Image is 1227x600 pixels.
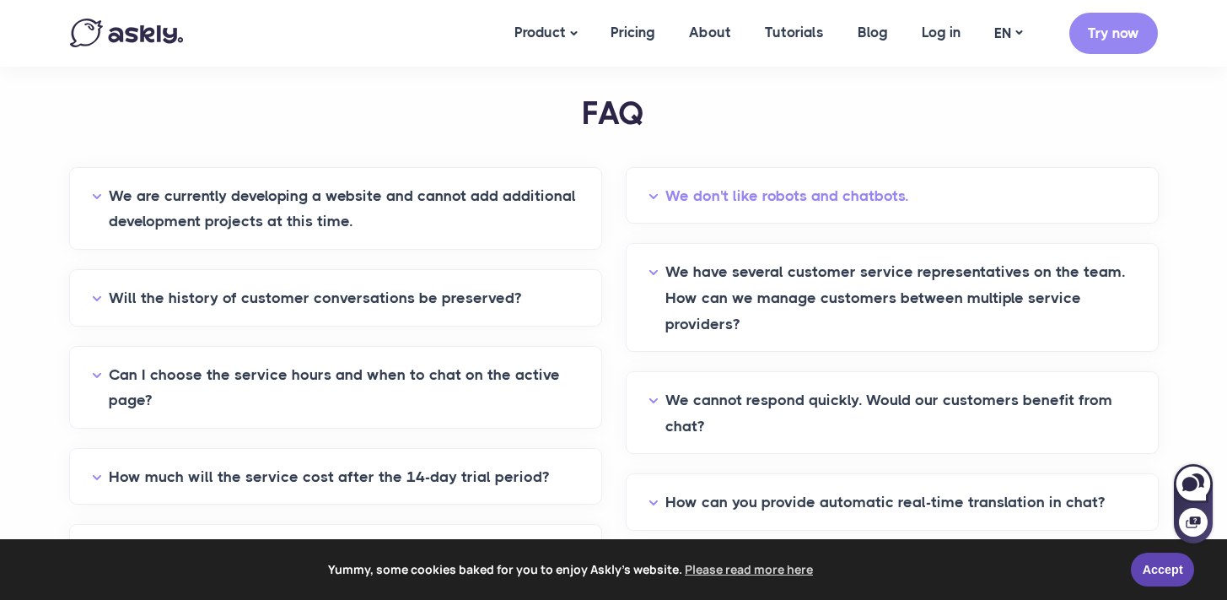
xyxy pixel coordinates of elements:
[682,557,815,582] a: learn more about cookies
[648,489,1136,516] button: How can you provide automatic real-time translation in chat?
[92,285,579,311] button: Will the history of customer conversations be preserved?
[92,362,579,414] button: Can I choose the service hours and when to chat on the active page?
[24,557,1119,582] span: Yummy, some cookies baked for you to enjoy Askly's website.
[70,19,183,47] img: Askly
[648,183,1136,209] button: We don't like robots and chatbots.
[92,464,579,490] button: How much will the service cost after the 14-day trial period?
[648,259,1136,337] button: We have several customer service representatives on the team. How can we manage customers between...
[1069,13,1158,54] a: Try now
[1131,553,1194,586] a: Accept
[1172,461,1214,545] iframe: Askly chat
[92,183,579,235] button: We are currently developing a website and cannot add additional development projects at this time.
[648,387,1136,439] button: We cannot respond quickly. Would our customers benefit from chat?
[977,21,1039,46] a: EN
[70,94,1158,134] h2: FAQ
